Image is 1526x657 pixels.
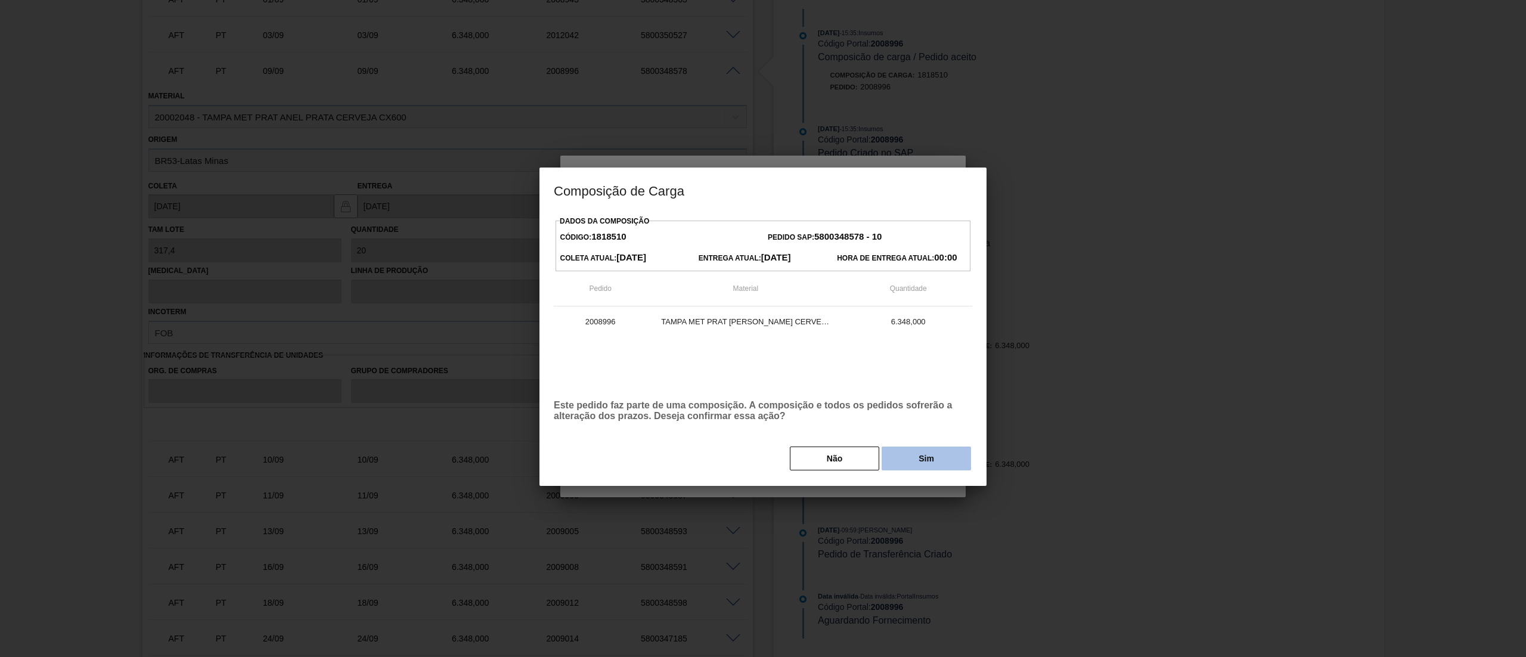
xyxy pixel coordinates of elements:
span: Pedido SAP: [768,233,882,241]
strong: 1818510 [591,231,626,241]
strong: [DATE] [761,252,791,262]
span: Pedido [589,284,611,293]
span: Código: [560,233,626,241]
td: TAMPA MET PRAT [PERSON_NAME] CERVEJA CX600 [647,306,844,336]
strong: 00:00 [934,252,957,262]
span: Entrega Atual: [699,254,791,262]
span: Coleta Atual: [560,254,646,262]
strong: 5800348578 - 10 [814,231,882,241]
span: Hora de Entrega Atual: [837,254,957,262]
span: Material [733,284,759,293]
span: Quantidade [890,284,927,293]
button: Sim [882,447,971,470]
label: Dados da Composição [560,217,649,225]
td: 2008996 [554,306,647,336]
strong: [DATE] [616,252,646,262]
p: Este pedido faz parte de uma composição. A composição e todos os pedidos sofrerão a alteração dos... [554,400,972,422]
td: 6.348,000 [844,306,972,336]
button: Não [790,447,879,470]
h3: Composição de Carga [539,168,987,213]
